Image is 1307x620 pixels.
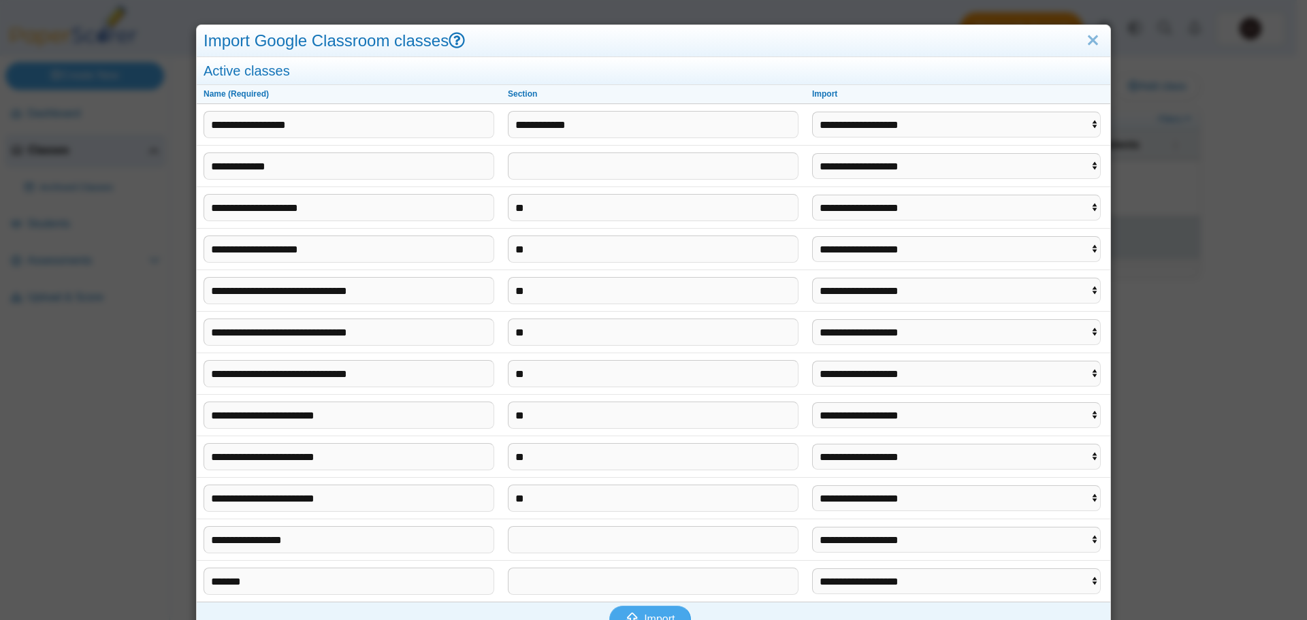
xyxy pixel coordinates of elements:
[197,57,1110,85] div: Active classes
[197,85,501,104] th: Name (Required)
[805,85,1110,104] th: Import
[501,85,805,104] th: Section
[1082,29,1103,52] a: Close
[197,25,1110,57] div: Import Google Classroom classes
